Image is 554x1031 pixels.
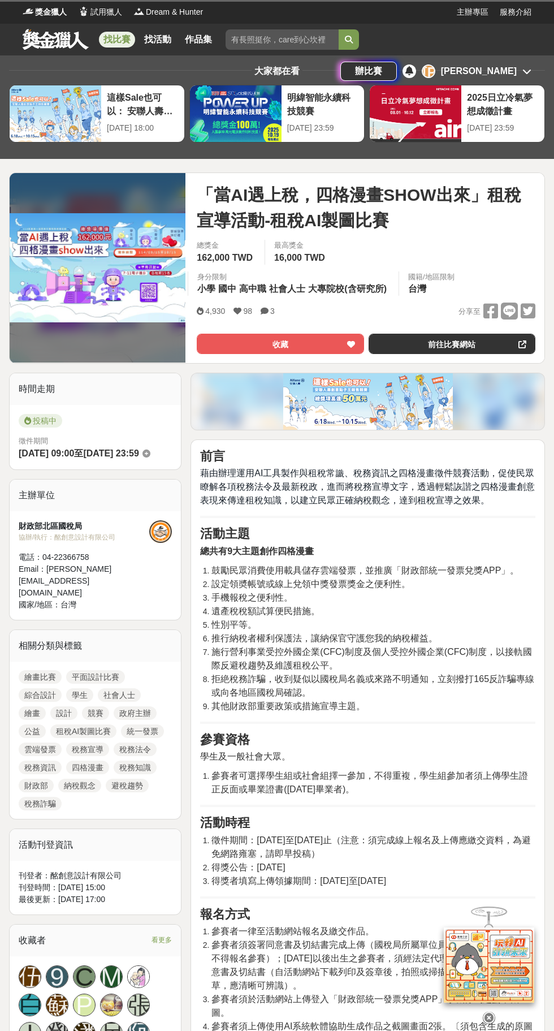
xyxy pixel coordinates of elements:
a: 找比賽 [99,32,135,48]
span: 設定領奬帳號或線上兌領中獎發票獎金之便利性。 [211,579,410,589]
span: 徵件期間 [19,437,48,445]
a: P [73,994,96,1016]
div: 國籍/地區限制 [408,271,455,283]
span: 推行納稅者權利保護法，讓納保官守護您我的納稅權益。 [211,633,438,643]
span: 參賽者須於活動網站上傳登入「財政部統一發票兌獎APP」手機條碼之螢幕截圖。 [211,994,519,1017]
div: 最後更新： [DATE] 17:00 [19,894,172,905]
a: 納稅觀念 [58,779,101,792]
span: 試用獵人 [90,6,122,18]
a: 蘇 [46,994,68,1016]
div: 時間走期 [10,373,181,405]
a: 四格漫畫 [66,761,109,774]
span: 獎金獵人 [35,6,67,18]
span: 台灣 [408,284,426,294]
div: 身分限制 [197,271,389,283]
a: 9 [46,965,68,988]
a: 伍 [19,965,41,988]
span: 參賽者可選擇學生組或社會組擇一參加，不得重複，學生組參加者須上傳學生證正反面或畢業證書([DATE]畢業者)。 [211,771,528,794]
a: 避稅趨勢 [106,779,149,792]
span: 4,930 [205,307,225,316]
span: 徵件期間：[DATE]至[DATE]止（注意：須完成線上報名及上傳應繳交資料，為避免網路雍塞，請即早投稿） [211,835,531,859]
strong: 報名方式 [200,907,250,921]
a: 辦比賽 [340,62,397,81]
a: 雲端發票 [19,743,62,756]
a: 明緯智能永續科技競賽[DATE] 23:59 [189,85,365,143]
div: 主辦單位 [10,480,181,511]
div: 財政部北區國稅局 [19,520,149,532]
span: 收藏者 [19,935,46,945]
a: 租稅AI製圖比賽 [50,724,116,738]
a: 競賽 [82,706,109,720]
a: 財政部 [19,779,54,792]
a: 社會人士 [98,688,141,702]
span: 總獎金 [197,240,256,251]
div: [DATE] 23:59 [287,122,359,134]
img: Logo [78,6,89,17]
a: 找活動 [140,32,176,48]
span: 社會人士 [269,284,305,294]
span: 至 [74,448,83,458]
span: 其他財政部重要政策或措施宣導主題。 [211,701,365,711]
span: 98 [243,307,252,316]
span: 「當AI遇上稅，四格漫畫SHOW出來」租稅宣導活動-租稅AI製圖比賽 [197,182,535,233]
a: 2025日立冷氣夢想成徵計畫[DATE] 23:59 [369,85,545,143]
span: 162,000 TWD [197,253,253,262]
span: 國家/地區： [19,600,60,609]
a: 設計 [50,706,77,720]
a: 作品集 [180,32,217,48]
img: d2146d9a-e6f6-4337-9592-8cefde37ba6b.png [444,928,534,1003]
span: 學生及一般社會大眾。 [200,752,291,761]
a: M [100,965,123,988]
img: Avatar [101,994,122,1016]
strong: 活動主題 [200,527,250,541]
span: 國中 [218,284,236,294]
a: Avatar [100,994,123,1016]
div: [DATE] 18:00 [107,122,179,134]
img: Cover Image [10,213,185,322]
a: 政府主辦 [114,706,157,720]
span: 遺產稅稅額試算便民措施。 [211,606,320,616]
strong: 活動時程 [200,816,250,830]
div: 明緯智能永續科技競賽 [287,91,359,117]
span: 鼓勵民眾消費使用載具儲存雲端發票，並推廣「財政部統一發票兌獎APP」。 [211,566,519,575]
a: 繪畫比賽 [19,670,62,684]
div: 相關分類與標籤 [10,630,181,662]
a: Avatar [127,965,150,988]
span: 小學 [197,284,215,294]
a: 綜合設計 [19,688,62,702]
span: [DATE] 09:00 [19,448,74,458]
a: 服務介紹 [500,6,531,18]
a: 公益 [19,724,46,738]
span: [DATE] 23:59 [83,448,138,458]
span: 大專院校(含研究所) [308,284,387,294]
div: 白 [19,994,41,1016]
a: 張 [127,994,150,1016]
span: 施行營利事業受控外國企業(CFC)制度及個人受控外國企業(CFC)制度，以接軌國際反避稅趨勢及維護租稅公平。 [211,647,532,670]
a: 稅務詐騙 [19,797,62,810]
div: [DATE] 23:59 [467,122,539,134]
div: Email： [PERSON_NAME][EMAIL_ADDRESS][DOMAIN_NAME] [19,563,149,599]
a: 統一發票 [121,724,164,738]
div: 這樣Sale也可以： 安聯人壽創意銷售法募集 [107,91,179,117]
span: 高中職 [239,284,266,294]
div: [PERSON_NAME] [422,64,435,78]
input: 有長照挺你，care到心坎裡！青春出手，拍出照顧 影音徵件活動 [226,29,339,50]
a: 繪畫 [19,706,46,720]
a: 稅務法令 [114,743,157,756]
span: 看更多 [152,934,172,946]
a: 平面設計比賽 [66,670,125,684]
div: 刊登者： 酩創意設計有限公司 [19,870,172,882]
div: 2025日立冷氣夢想成徵計畫 [467,91,539,117]
a: Logo獎金獵人 [23,6,67,18]
div: [PERSON_NAME] [441,64,517,78]
a: 學生 [66,688,93,702]
span: Dream & Hunter [146,6,203,18]
a: C [73,965,96,988]
img: 386af5bf-fbe2-4d43-ae68-517df2b56ae5.png [283,373,453,430]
